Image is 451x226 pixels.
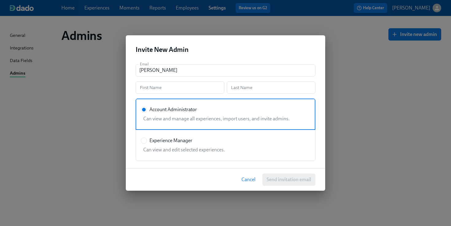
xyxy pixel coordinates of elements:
[136,45,315,54] h2: Invite New Admin
[237,173,260,186] button: Cancel
[141,146,308,153] div: Can view and edit selected experiences.
[241,177,256,183] span: Cancel
[141,115,308,122] div: Can view and manage all experiences, import users, and invite admins.
[149,106,197,113] span: Account Administrator
[149,137,192,144] span: Experience Manager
